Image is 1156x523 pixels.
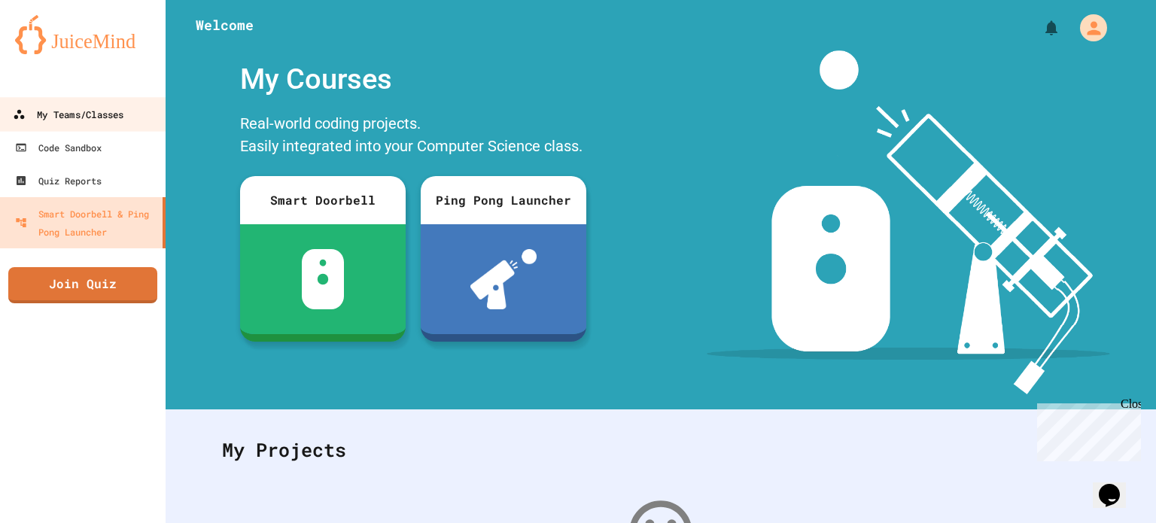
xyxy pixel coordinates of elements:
[15,205,157,241] div: Smart Doorbell & Ping Pong Launcher
[15,172,102,190] div: Quiz Reports
[1093,463,1141,508] iframe: chat widget
[470,249,537,309] img: ppl-with-ball.png
[15,15,151,54] img: logo-orange.svg
[1031,397,1141,461] iframe: chat widget
[707,50,1110,394] img: banner-image-my-projects.png
[1015,15,1064,41] div: My Notifications
[233,50,594,108] div: My Courses
[233,108,594,165] div: Real-world coding projects. Easily integrated into your Computer Science class.
[15,138,102,157] div: Code Sandbox
[302,249,345,309] img: sdb-white.svg
[1064,11,1111,45] div: My Account
[421,176,586,224] div: Ping Pong Launcher
[8,267,157,303] a: Join Quiz
[6,6,104,96] div: Chat with us now!Close
[240,176,406,224] div: Smart Doorbell
[207,421,1115,479] div: My Projects
[13,105,123,124] div: My Teams/Classes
